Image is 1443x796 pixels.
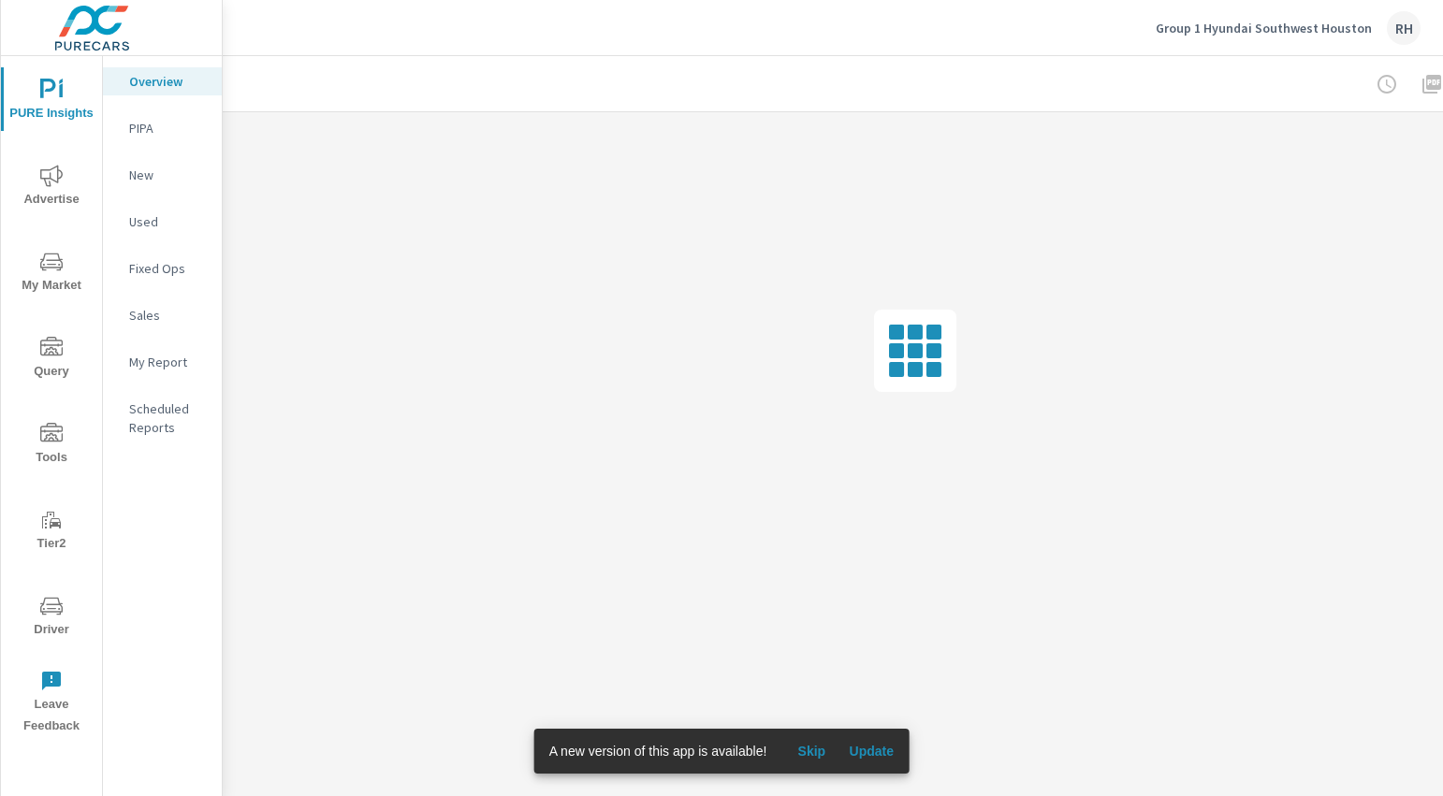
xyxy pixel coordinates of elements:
[103,67,222,95] div: Overview
[129,72,207,91] p: Overview
[7,79,96,124] span: PURE Insights
[103,348,222,376] div: My Report
[1,56,102,745] div: nav menu
[7,337,96,383] span: Query
[129,119,207,137] p: PIPA
[103,161,222,189] div: New
[103,114,222,142] div: PIPA
[7,423,96,469] span: Tools
[103,208,222,236] div: Used
[7,509,96,555] span: Tier2
[7,670,96,737] span: Leave Feedback
[103,395,222,441] div: Scheduled Reports
[789,743,834,760] span: Skip
[129,399,207,437] p: Scheduled Reports
[129,166,207,184] p: New
[781,736,841,766] button: Skip
[849,743,894,760] span: Update
[7,595,96,641] span: Driver
[129,259,207,278] p: Fixed Ops
[1156,20,1372,36] p: Group 1 Hyundai Southwest Houston
[549,744,767,759] span: A new version of this app is available!
[841,736,901,766] button: Update
[103,301,222,329] div: Sales
[7,251,96,297] span: My Market
[129,306,207,325] p: Sales
[129,353,207,371] p: My Report
[1387,11,1421,45] div: RH
[7,165,96,210] span: Advertise
[103,254,222,282] div: Fixed Ops
[129,212,207,231] p: Used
